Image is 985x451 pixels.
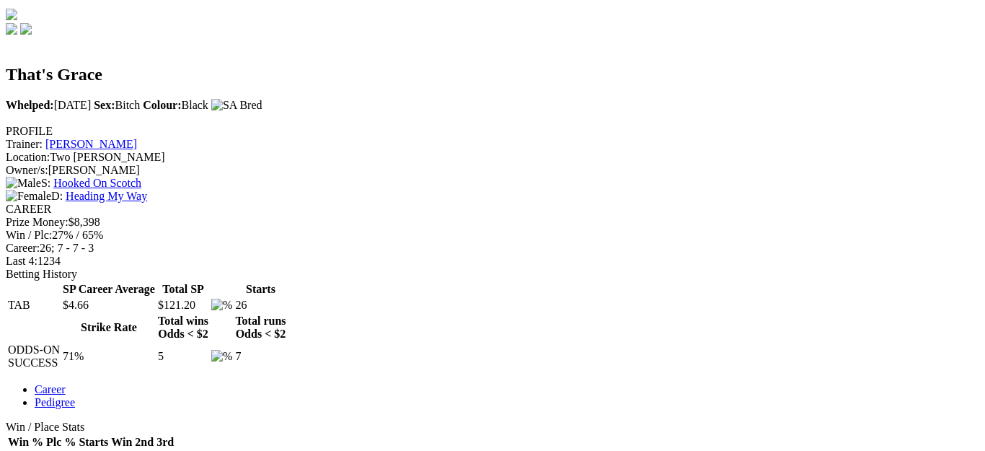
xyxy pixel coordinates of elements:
[62,298,156,312] td: $4.66
[211,99,262,112] img: SA Bred
[35,396,75,408] a: Pedigree
[6,229,52,241] span: Win / Plc:
[6,229,967,242] div: 27% / 65%
[7,298,61,312] td: TAB
[53,177,141,189] a: Hooked On Scotch
[234,343,286,370] td: 7
[6,99,91,111] span: [DATE]
[157,343,209,370] td: 5
[211,350,232,363] img: %
[7,343,61,370] td: ODDS-ON SUCCESS
[157,298,209,312] td: $121.20
[211,299,232,312] img: %
[6,151,50,163] span: Location:
[6,190,63,202] span: D:
[234,282,286,297] th: Starts
[143,99,181,111] b: Colour:
[6,190,51,203] img: Female
[6,255,967,268] div: 1234
[6,65,967,84] h2: That's Grace
[6,125,967,138] div: PROFILE
[6,23,17,35] img: facebook.svg
[6,164,967,177] div: [PERSON_NAME]
[62,282,156,297] th: SP Career Average
[234,314,286,341] th: Total runs Odds < $2
[62,343,156,370] td: 71%
[234,298,286,312] td: 26
[94,99,115,111] b: Sex:
[143,99,208,111] span: Black
[20,23,32,35] img: twitter.svg
[6,9,17,20] img: logo-grsa-white.png
[45,435,76,450] th: Plc %
[78,435,109,450] th: Starts
[134,435,154,450] th: 2nd
[6,242,967,255] div: 26; 7 - 7 - 3
[45,138,137,150] a: [PERSON_NAME]
[62,314,156,341] th: Strike Rate
[6,242,40,254] span: Career:
[6,216,967,229] div: $8,398
[6,177,41,190] img: Male
[6,268,967,281] div: Betting History
[6,255,37,267] span: Last 4:
[94,99,140,111] span: Bitch
[156,435,175,450] th: 3rd
[157,282,209,297] th: Total SP
[6,164,48,176] span: Owner/s:
[6,216,69,228] span: Prize Money:
[110,435,133,450] th: Win
[157,314,209,341] th: Total wins Odds < $2
[6,421,967,434] div: Win / Place Stats
[6,151,967,164] div: Two [PERSON_NAME]
[66,190,147,202] a: Heading My Way
[7,435,44,450] th: Win %
[35,383,66,395] a: Career
[6,177,50,189] span: S:
[6,138,43,150] span: Trainer:
[6,203,967,216] div: CAREER
[6,99,54,111] b: Whelped:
